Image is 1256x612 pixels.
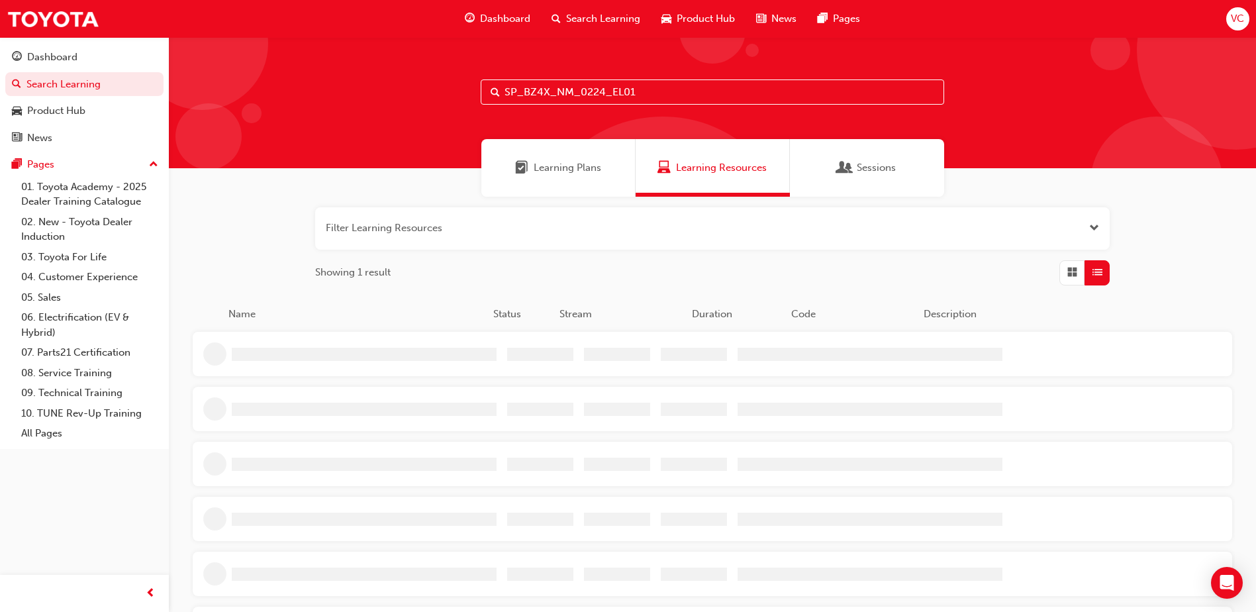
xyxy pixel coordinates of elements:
[515,160,528,176] span: Learning Plans
[12,159,22,171] span: pages-icon
[16,383,164,403] a: 09. Technical Training
[566,11,640,26] span: Search Learning
[651,5,746,32] a: car-iconProduct Hub
[661,11,671,27] span: car-icon
[534,160,601,176] span: Learning Plans
[636,139,790,197] a: Learning ResourcesLearning Resources
[488,307,554,322] div: Status
[746,5,807,32] a: news-iconNews
[771,11,797,26] span: News
[12,52,22,64] span: guage-icon
[541,5,651,32] a: search-iconSearch Learning
[1211,567,1243,599] div: Open Intercom Messenger
[481,79,944,105] input: Search...
[16,423,164,444] a: All Pages
[465,11,475,27] span: guage-icon
[1089,221,1099,236] button: Open the filter
[146,586,156,602] span: prev-icon
[27,103,85,119] div: Product Hub
[657,160,671,176] span: Learning Resources
[552,11,561,27] span: search-icon
[16,212,164,247] a: 02. New - Toyota Dealer Induction
[480,11,530,26] span: Dashboard
[676,160,767,176] span: Learning Resources
[786,307,918,322] div: Code
[16,247,164,268] a: 03. Toyota For Life
[807,5,871,32] a: pages-iconPages
[27,50,77,65] div: Dashboard
[491,85,500,100] span: Search
[5,152,164,177] button: Pages
[818,11,828,27] span: pages-icon
[16,363,164,383] a: 08. Service Training
[833,11,860,26] span: Pages
[16,342,164,363] a: 07. Parts21 Certification
[554,307,687,322] div: Stream
[12,79,21,91] span: search-icon
[1092,265,1102,280] span: List
[27,157,54,172] div: Pages
[16,403,164,424] a: 10. TUNE Rev-Up Training
[223,307,488,322] div: Name
[677,11,735,26] span: Product Hub
[790,139,944,197] a: SessionsSessions
[687,307,786,322] div: Duration
[149,156,158,174] span: up-icon
[16,287,164,308] a: 05. Sales
[1226,7,1249,30] button: VC
[16,307,164,342] a: 06. Electrification (EV & Hybrid)
[12,132,22,144] span: news-icon
[5,99,164,123] a: Product Hub
[5,42,164,152] button: DashboardSearch LearningProduct HubNews
[918,307,1183,322] div: Description
[16,267,164,287] a: 04. Customer Experience
[12,105,22,117] span: car-icon
[454,5,541,32] a: guage-iconDashboard
[5,72,164,97] a: Search Learning
[1067,265,1077,280] span: Grid
[756,11,766,27] span: news-icon
[27,130,52,146] div: News
[5,45,164,70] a: Dashboard
[16,177,164,212] a: 01. Toyota Academy - 2025 Dealer Training Catalogue
[5,126,164,150] a: News
[857,160,896,176] span: Sessions
[1231,11,1244,26] span: VC
[7,4,99,34] img: Trak
[838,160,851,176] span: Sessions
[481,139,636,197] a: Learning PlansLearning Plans
[315,265,391,280] span: Showing 1 result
